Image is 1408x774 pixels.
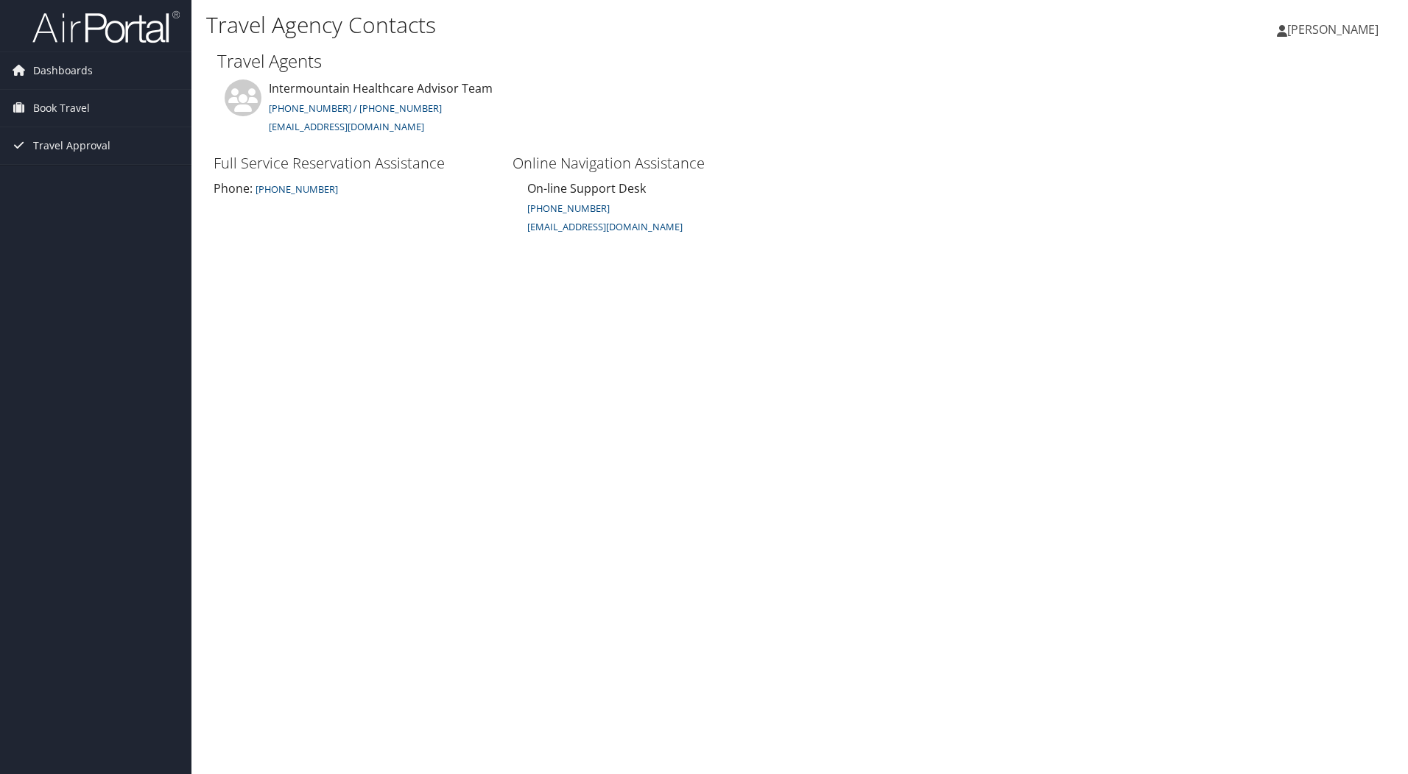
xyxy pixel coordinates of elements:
span: On-line Support Desk [527,180,646,196]
span: Travel Approval [33,127,110,164]
a: [PHONE_NUMBER] [253,180,338,196]
h2: Travel Agents [217,49,1382,74]
small: [EMAIL_ADDRESS][DOMAIN_NAME] [527,220,683,233]
h3: Full Service Reservation Assistance [214,153,498,174]
a: [PERSON_NAME] [1277,7,1393,52]
a: [PHONE_NUMBER] [527,202,610,215]
small: [PHONE_NUMBER] [256,182,338,196]
span: Dashboards [33,52,93,89]
div: Phone: [214,180,498,197]
a: [EMAIL_ADDRESS][DOMAIN_NAME] [269,120,424,133]
span: Intermountain Healthcare Advisor Team [269,80,493,96]
h3: Online Navigation Assistance [513,153,797,174]
h1: Travel Agency Contacts [206,10,998,40]
a: [PHONE_NUMBER] / [PHONE_NUMBER] [269,102,442,115]
img: airportal-logo.png [32,10,180,44]
a: [EMAIL_ADDRESS][DOMAIN_NAME] [527,218,683,234]
span: Book Travel [33,90,90,127]
span: [PERSON_NAME] [1287,21,1379,38]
